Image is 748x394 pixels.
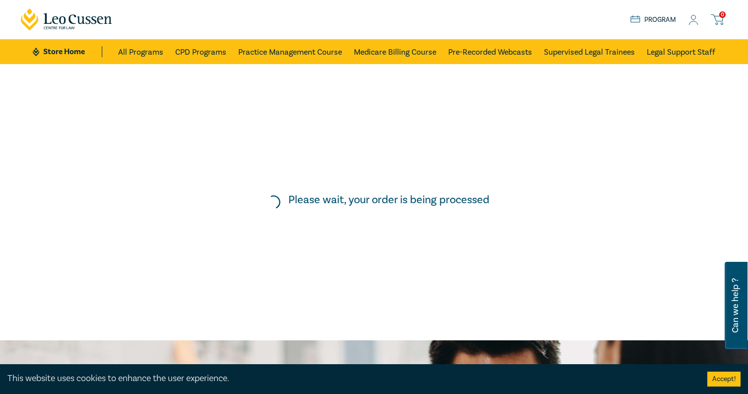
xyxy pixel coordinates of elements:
span: Can we help ? [731,268,740,343]
a: All Programs [118,39,163,64]
a: Program [630,14,677,25]
a: Legal Support Staff [647,39,715,64]
a: Practice Management Course [238,39,342,64]
a: Pre-Recorded Webcasts [448,39,532,64]
a: Store Home [33,46,102,57]
button: Accept cookies [707,372,741,387]
h5: Please wait, your order is being processed [288,193,489,206]
a: Supervised Legal Trainees [544,39,635,64]
div: This website uses cookies to enhance the user experience. [7,372,692,385]
a: Medicare Billing Course [354,39,436,64]
span: 0 [719,11,726,18]
a: CPD Programs [175,39,226,64]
